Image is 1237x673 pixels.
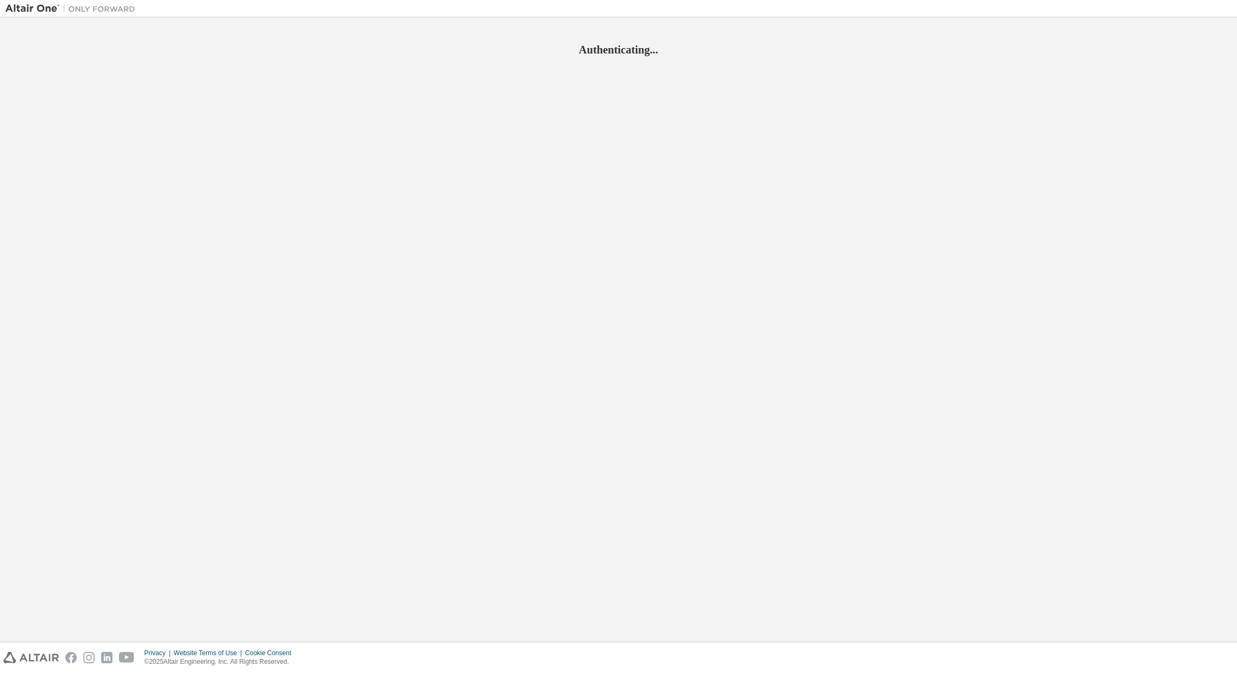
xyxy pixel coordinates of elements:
img: youtube.svg [119,652,135,663]
h2: Authenticating... [5,43,1232,57]
div: Privacy [144,649,174,657]
div: Cookie Consent [245,649,297,657]
div: Website Terms of Use [174,649,245,657]
img: instagram.svg [83,652,95,663]
img: Altair One [5,3,141,14]
p: © 2025 Altair Engineering, Inc. All Rights Reserved. [144,657,298,667]
img: facebook.svg [65,652,77,663]
img: altair_logo.svg [3,652,59,663]
img: linkedin.svg [101,652,112,663]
